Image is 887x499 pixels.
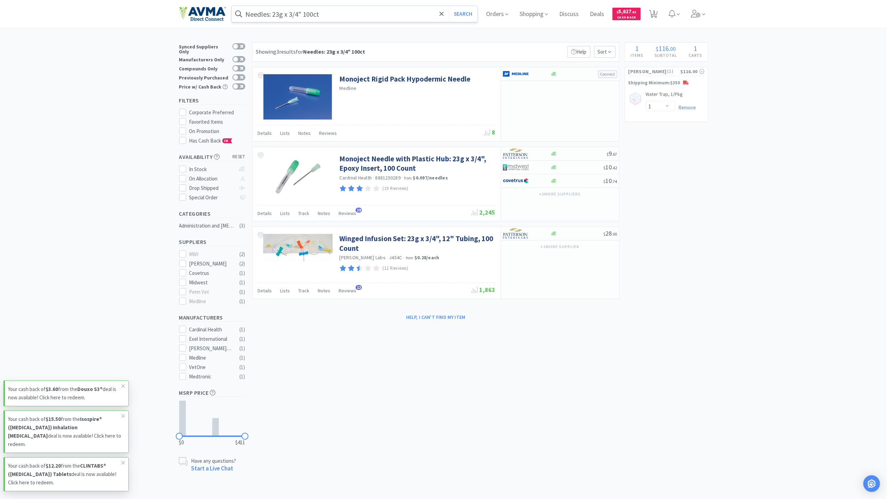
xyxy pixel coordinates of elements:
[503,228,529,239] img: f5e969b455434c6296c6d81ef179fa71_3.png
[189,288,232,296] div: Penn Vet
[240,373,245,381] div: ( 1 )
[612,152,617,157] span: . 67
[646,91,683,101] a: Water Trap, 1/Pkg
[232,153,245,161] span: reset
[189,344,232,353] div: [PERSON_NAME] Labs
[236,438,245,447] span: $411
[604,229,617,237] span: 28
[280,210,290,216] span: Lists
[189,373,232,381] div: Medtronic
[189,297,232,306] div: Medline
[340,175,372,181] a: Cardinal Health
[240,335,245,343] div: ( 1 )
[339,287,357,294] span: Reviews
[299,130,311,136] span: Notes
[46,416,61,422] strong: $15.50
[179,56,229,62] div: Manufacturers Only
[179,153,245,161] h5: Availability
[356,208,362,213] span: 19
[604,165,606,170] span: $
[628,68,667,75] span: [PERSON_NAME]
[179,438,184,447] span: $0
[389,254,402,261] span: J454C
[382,185,409,192] p: (19 Reviews)
[340,74,471,84] a: Monoject Rigid Pack Hypodermic Needle
[387,254,388,261] span: ·
[414,254,439,261] strong: $0.28 / each
[263,234,333,261] img: e1c06b7ad72c42faa7cf5b3fba0ba17c_113308.png
[191,465,233,472] a: Start a Live Chat
[625,79,708,87] p: Shipping Minimum: $350
[240,250,245,259] div: ( 2 )
[179,83,229,89] div: Price w/ Cash Back
[604,231,606,237] span: $
[296,48,365,55] span: for
[189,184,235,192] div: Drop Shipped
[612,179,617,184] span: . 74
[258,210,272,216] span: Details
[628,92,642,106] img: no_image.png
[607,149,617,158] span: 9
[594,46,616,58] span: Sort
[256,47,365,56] div: Showing 3 results
[240,288,245,296] div: ( 1 )
[680,68,704,75] div: $116.00
[303,48,365,55] strong: Needles: 23g x 3/4" 100ct
[318,287,331,294] span: Notes
[658,44,669,53] span: 116
[189,260,232,268] div: [PERSON_NAME]
[404,176,412,181] span: from
[280,287,290,294] span: Lists
[299,210,310,216] span: Track
[472,208,496,216] span: 2,245
[402,175,403,181] span: ·
[666,68,680,75] span: ( 1 )
[179,7,226,21] img: e4e33dab9f054f5782a47901c742baa9_102.png
[625,52,649,59] h4: Items
[319,130,337,136] span: Reviews
[646,12,660,18] a: 1
[189,175,235,183] div: On Allocation
[503,162,529,172] img: 4dd14cff54a648ac9e977f0c5da9bc2e_5.png
[179,74,229,80] div: Previously Purchased
[189,269,232,277] div: Covetrus
[189,250,232,259] div: MWI
[403,254,405,261] span: ·
[189,278,232,287] div: Midwest
[604,177,617,185] span: 10
[258,287,272,294] span: Details
[604,179,606,184] span: $
[280,130,290,136] span: Lists
[46,462,61,469] strong: $12.20
[232,6,478,22] input: Search by item, sku, manufacturer, ingredient, size...
[656,45,658,52] span: $
[683,52,708,59] h4: Carts
[484,128,496,136] span: 8
[503,148,529,159] img: f5e969b455434c6296c6d81ef179fa71_3.png
[373,175,374,181] span: ·
[8,385,121,402] p: Your cash back of from the deal is now available! Click here to redeem.
[612,165,617,170] span: . 42
[8,416,102,439] strong: Isospire® ([MEDICAL_DATA]) Inhalation [MEDICAL_DATA]
[536,189,584,199] button: +3more suppliers
[179,43,229,54] div: Synced Suppliers Only
[189,118,245,126] div: Favorited Items
[635,44,639,53] span: 1
[263,74,332,120] img: 0cf0210c271541e79286563acb6b0854_502030.jpeg
[179,389,245,397] h5: MSRP Price
[649,45,683,52] div: .
[356,285,362,290] span: 12
[275,154,320,199] img: 14e6b969d0d04d198d77b6751e176deb_163210.png
[189,108,245,117] div: Corporate Preferred
[240,354,245,362] div: ( 1 )
[503,69,529,79] img: a646391c64b94eb2892348a965bf03f3_134.png
[598,70,617,78] button: Connect
[240,269,245,277] div: ( 1 )
[77,386,103,392] strong: Douxo S3®
[240,344,245,353] div: ( 1 )
[189,363,232,371] div: VetOne
[179,210,245,218] h5: Categories
[240,297,245,306] div: ( 1 )
[375,175,401,181] span: 8881250289
[649,52,683,59] h4: Subtotal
